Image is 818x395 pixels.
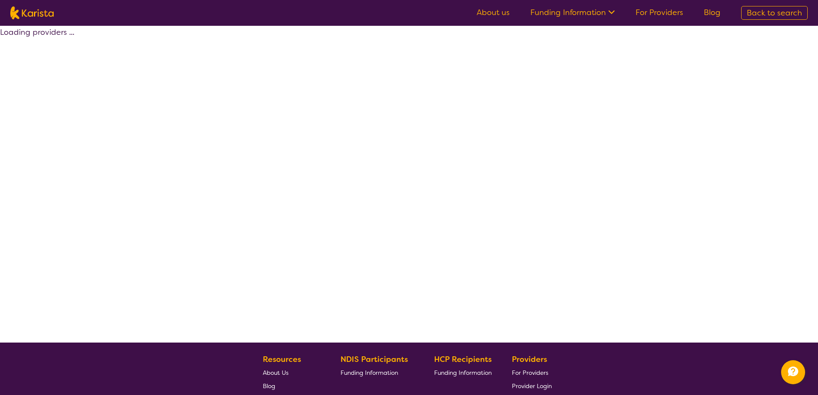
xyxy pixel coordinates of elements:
[263,382,275,390] span: Blog
[477,7,510,18] a: About us
[434,366,492,379] a: Funding Information
[512,382,552,390] span: Provider Login
[530,7,615,18] a: Funding Information
[263,379,320,392] a: Blog
[512,379,552,392] a: Provider Login
[636,7,683,18] a: For Providers
[10,6,54,19] img: Karista logo
[341,369,398,377] span: Funding Information
[263,354,301,364] b: Resources
[512,366,552,379] a: For Providers
[512,369,548,377] span: For Providers
[434,354,492,364] b: HCP Recipients
[434,369,492,377] span: Funding Information
[263,369,289,377] span: About Us
[747,8,802,18] span: Back to search
[781,360,805,384] button: Channel Menu
[263,366,320,379] a: About Us
[741,6,808,20] a: Back to search
[704,7,721,18] a: Blog
[341,354,408,364] b: NDIS Participants
[512,354,547,364] b: Providers
[341,366,414,379] a: Funding Information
